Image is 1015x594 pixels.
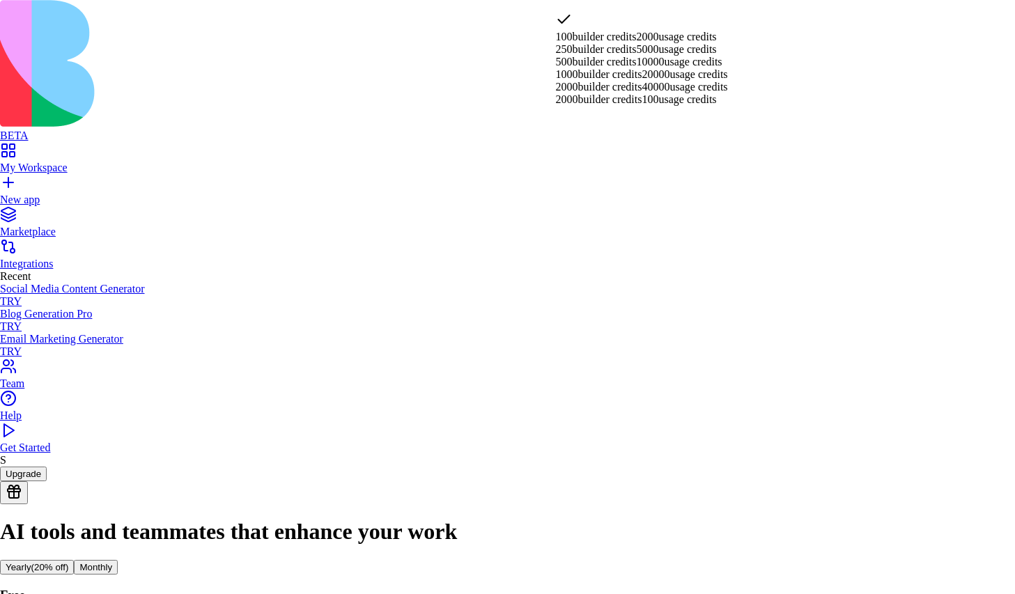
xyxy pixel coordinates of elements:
[556,93,642,105] span: 2000 builder credits
[636,31,716,42] span: 2000 usage credits
[556,81,642,93] span: 2000 builder credits
[642,68,727,80] span: 20000 usage credits
[556,43,637,55] span: 250 builder credits
[642,81,727,93] span: 40000 usage credits
[642,93,716,105] span: 100 usage credits
[556,56,637,68] span: 500 builder credits
[556,31,637,42] span: 100 builder credits
[636,43,716,55] span: 5000 usage credits
[636,56,722,68] span: 10000 usage credits
[556,68,642,80] span: 1000 builder credits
